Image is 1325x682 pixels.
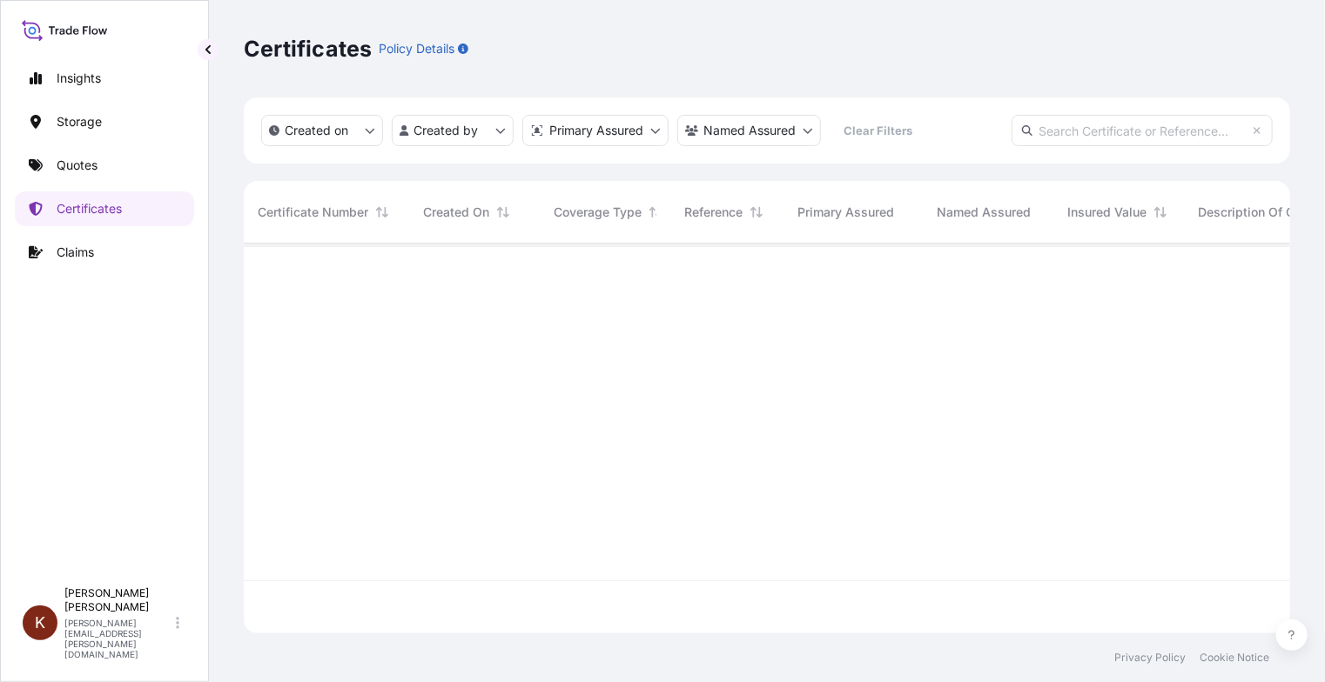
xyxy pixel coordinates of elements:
[1200,651,1269,665] a: Cookie Notice
[844,122,913,139] p: Clear Filters
[64,586,172,614] p: [PERSON_NAME] [PERSON_NAME]
[703,122,796,139] p: Named Assured
[35,614,45,632] span: K
[522,115,669,146] button: distributor Filter options
[261,115,383,146] button: createdOn Filter options
[746,202,767,223] button: Sort
[244,35,372,63] p: Certificates
[379,40,454,57] p: Policy Details
[64,618,172,659] p: [PERSON_NAME][EMAIL_ADDRESS][PERSON_NAME][DOMAIN_NAME]
[684,204,743,221] span: Reference
[15,235,194,270] a: Claims
[258,204,368,221] span: Certificate Number
[1114,651,1186,665] a: Privacy Policy
[15,191,194,226] a: Certificates
[937,204,1031,221] span: Named Assured
[15,104,194,139] a: Storage
[372,202,393,223] button: Sort
[423,204,489,221] span: Created On
[1012,115,1273,146] input: Search Certificate or Reference...
[645,202,666,223] button: Sort
[57,157,98,174] p: Quotes
[57,113,102,130] p: Storage
[830,117,927,144] button: Clear Filters
[57,244,94,261] p: Claims
[57,200,122,217] p: Certificates
[285,122,348,139] p: Created on
[554,204,642,221] span: Coverage Type
[57,70,101,87] p: Insights
[1150,202,1171,223] button: Sort
[797,204,894,221] span: Primary Assured
[15,148,194,183] a: Quotes
[392,115,514,146] button: createdBy Filter options
[677,115,821,146] button: cargoOwner Filter options
[15,61,194,96] a: Insights
[549,122,643,139] p: Primary Assured
[1198,204,1321,221] span: Description Of Cargo
[1067,204,1147,221] span: Insured Value
[493,202,514,223] button: Sort
[414,122,479,139] p: Created by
